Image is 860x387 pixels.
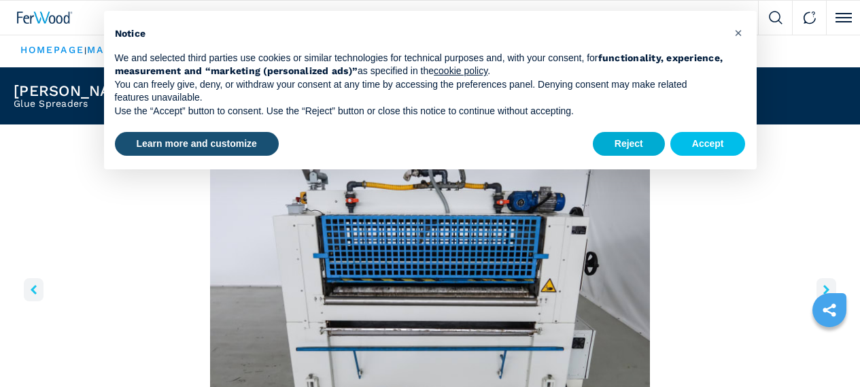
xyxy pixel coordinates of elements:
[728,22,750,44] button: Close this notice
[115,52,724,78] p: We and selected third parties use cookies or similar technologies for technical purposes and, wit...
[115,105,724,118] p: Use the “Accept” button to consent. Use the “Reject” button or close this notice to continue with...
[20,44,84,55] a: HOMEPAGE
[812,293,846,327] a: sharethis
[115,52,723,77] strong: functionality, experience, measurement and “marketing (personalized ads)”
[670,132,746,156] button: Accept
[87,44,148,55] a: machines
[816,278,836,301] button: right-button
[14,84,239,99] h1: [PERSON_NAME] - S4R - 1300
[803,11,816,24] img: Contact us
[826,1,860,35] button: Click to toggle menu
[17,12,73,24] img: Ferwood
[115,132,279,156] button: Learn more and customize
[593,132,665,156] button: Reject
[769,11,782,24] img: Search
[84,46,87,55] span: |
[24,278,44,301] button: left-button
[734,24,742,41] span: ×
[14,99,239,108] h2: Glue Spreaders
[115,78,724,105] p: You can freely give, deny, or withdraw your consent at any time by accessing the preferences pane...
[802,326,850,377] iframe: Chat
[115,27,724,41] h2: Notice
[434,65,487,76] a: cookie policy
